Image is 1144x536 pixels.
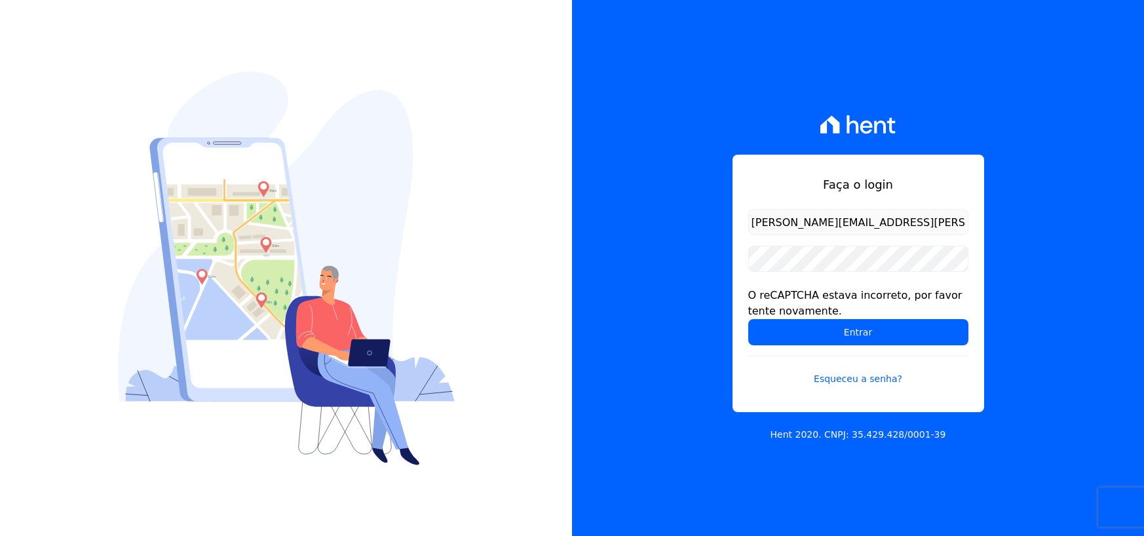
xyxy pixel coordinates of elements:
div: O reCAPTCHA estava incorreto, por favor tente novamente. [748,288,968,319]
input: Entrar [748,319,968,345]
img: Login [118,71,455,465]
input: Email [748,209,968,235]
p: Hent 2020. CNPJ: 35.429.428/0001-39 [771,428,946,442]
a: Esqueceu a senha? [748,356,968,386]
h1: Faça o login [748,176,968,193]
